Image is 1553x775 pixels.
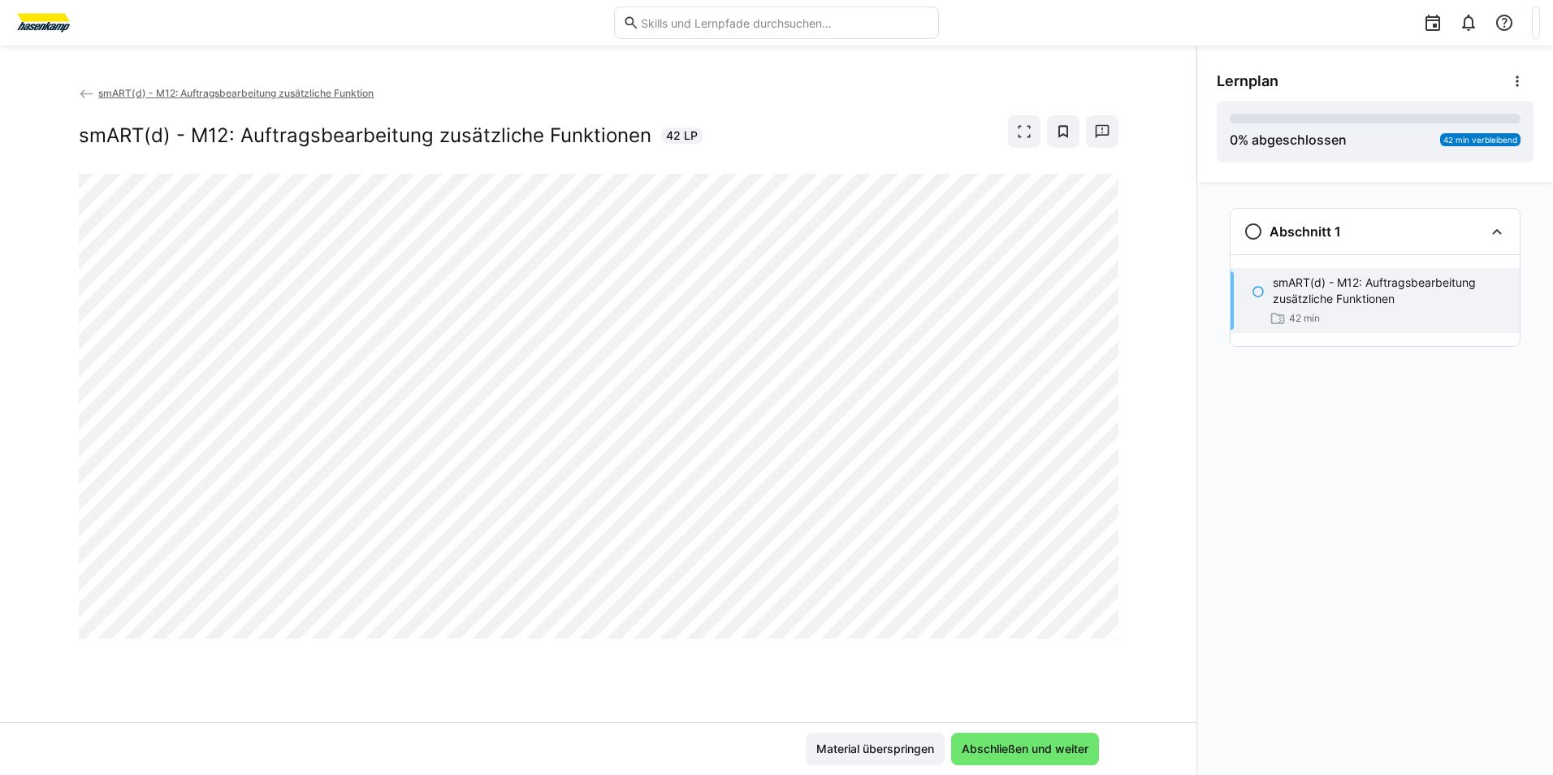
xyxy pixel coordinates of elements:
[814,741,937,757] span: Material überspringen
[639,15,930,30] input: Skills und Lernpfade durchsuchen…
[98,87,374,99] span: smART(d) - M12: Auftragsbearbeitung zusätzliche Funktion
[1289,312,1320,325] span: 42 min
[959,741,1091,757] span: Abschließen und weiter
[1217,72,1278,90] span: Lernplan
[79,123,651,148] h2: smART(d) - M12: Auftragsbearbeitung zusätzliche Funktionen
[1273,275,1507,307] p: smART(d) - M12: Auftragsbearbeitung zusätzliche Funktionen
[1270,223,1341,240] h3: Abschnitt 1
[1230,132,1238,148] span: 0
[951,733,1099,765] button: Abschließen und weiter
[666,128,698,144] span: 42 LP
[79,87,374,99] a: smART(d) - M12: Auftragsbearbeitung zusätzliche Funktion
[1443,135,1517,145] span: 42 min verbleibend
[806,733,945,765] button: Material überspringen
[1230,130,1347,149] div: % abgeschlossen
